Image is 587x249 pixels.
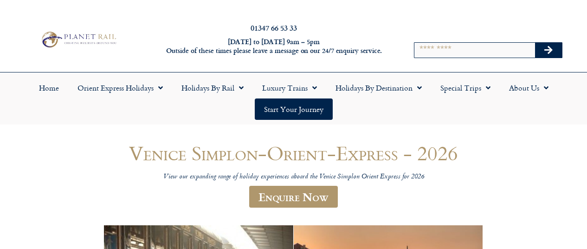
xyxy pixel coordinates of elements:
[159,38,389,55] h6: [DATE] to [DATE] 9am – 5pm Outside of these times please leave a message on our 24/7 enquiry serv...
[251,22,297,33] a: 01347 66 53 33
[172,77,253,98] a: Holidays by Rail
[71,142,516,164] h1: Venice Simplon-Orient-Express - 2026
[39,30,118,49] img: Planet Rail Train Holidays Logo
[500,77,558,98] a: About Us
[68,77,172,98] a: Orient Express Holidays
[5,77,582,120] nav: Menu
[326,77,431,98] a: Holidays by Destination
[431,77,500,98] a: Special Trips
[30,77,68,98] a: Home
[255,98,333,120] a: Start your Journey
[253,77,326,98] a: Luxury Trains
[71,173,516,182] p: View our expanding range of holiday experiences aboard the Venice Simplon Orient Express for 2026
[535,43,562,58] button: Search
[249,186,338,208] a: Enquire Now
